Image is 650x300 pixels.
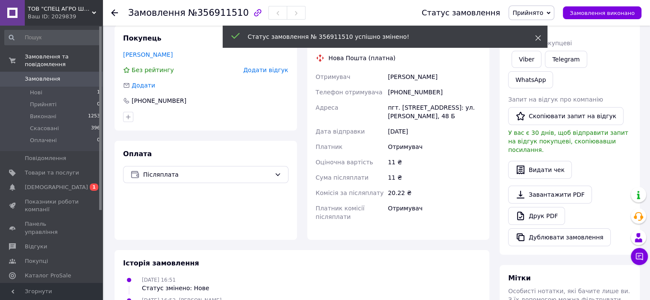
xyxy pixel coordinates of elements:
[386,170,482,185] div: 11 ₴
[132,67,174,73] span: Без рейтингу
[25,183,88,191] span: [DEMOGRAPHIC_DATA]
[25,272,71,280] span: Каталог ProSale
[188,8,249,18] span: №356911510
[512,51,541,68] a: Viber
[25,169,79,177] span: Товари та послуги
[316,174,369,181] span: Сума післяплати
[30,125,59,132] span: Скасовані
[316,128,365,135] span: Дата відправки
[508,161,572,179] button: Видати чек
[143,170,271,179] span: Післяплата
[132,82,155,89] span: Додати
[508,107,624,125] button: Скопіювати запит на відгук
[25,75,60,83] span: Замовлення
[4,30,101,45] input: Пошук
[386,84,482,100] div: [PHONE_NUMBER]
[386,154,482,170] div: 11 ₴
[97,101,100,108] span: 0
[386,201,482,224] div: Отримувач
[30,89,42,96] span: Нові
[111,9,118,17] div: Повернутися назад
[25,154,66,162] span: Повідомлення
[316,159,373,166] span: Оціночна вартість
[28,13,103,20] div: Ваш ID: 2029839
[128,8,185,18] span: Замовлення
[25,243,47,250] span: Відгуки
[25,198,79,213] span: Показники роботи компанії
[563,6,641,19] button: Замовлення виконано
[508,96,603,103] span: Запит на відгук про компанію
[508,228,611,246] button: Дублювати замовлення
[25,220,79,236] span: Панель управління
[508,186,592,204] a: Завантажити PDF
[386,139,482,154] div: Отримувач
[97,89,100,96] span: 1
[570,10,635,16] span: Замовлення виконано
[545,51,587,68] a: Telegram
[123,259,199,267] span: Історія замовлення
[316,205,365,220] span: Платник комісії післяплати
[508,71,553,88] a: WhatsApp
[25,257,48,265] span: Покупці
[508,207,565,225] a: Друк PDF
[30,101,56,108] span: Прийняті
[30,113,56,120] span: Виконані
[142,277,176,283] span: [DATE] 16:51
[123,34,162,42] span: Покупець
[508,129,628,153] span: У вас є 30 днів, щоб відправити запит на відгук покупцеві, скопіювавши посилання.
[386,100,482,124] div: пгт. [STREET_ADDRESS]: ул. [PERSON_NAME], 48 Б
[422,9,500,17] div: Статус замовлення
[131,96,187,105] div: [PHONE_NUMBER]
[316,189,384,196] span: Комісія за післяплату
[316,89,382,96] span: Телефон отримувача
[97,137,100,144] span: 0
[30,137,57,144] span: Оплачені
[316,73,350,80] span: Отримувач
[386,124,482,139] div: [DATE]
[512,9,543,16] span: Прийнято
[248,32,514,41] div: Статус замовлення № 356911510 успішно змінено!
[91,125,100,132] span: 396
[28,5,92,13] span: ТОВ "СПЕЦ АГРО ШИНА"
[243,67,288,73] span: Додати відгук
[90,183,98,191] span: 1
[123,150,152,158] span: Оплата
[316,143,343,150] span: Платник
[316,104,338,111] span: Адреса
[386,69,482,84] div: [PERSON_NAME]
[142,284,209,292] div: Статус змінено: Нове
[631,248,648,265] button: Чат з покупцем
[123,51,173,58] a: [PERSON_NAME]
[88,113,100,120] span: 1253
[326,54,398,62] div: Нова Пошта (платна)
[25,53,103,68] span: Замовлення та повідомлення
[386,185,482,201] div: 20.22 ₴
[508,274,531,282] span: Мітки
